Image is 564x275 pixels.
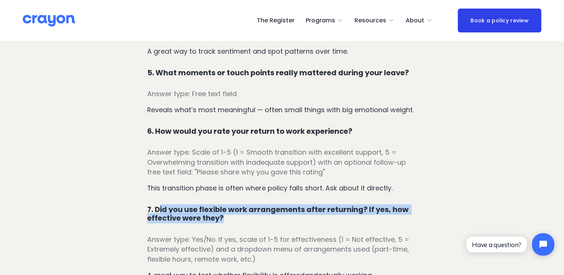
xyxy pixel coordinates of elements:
[147,69,417,77] h4: 5. What moments or touch points really mattered during your leave?
[23,14,75,27] img: Crayon
[147,105,417,115] p: Reveals what’s most meaningful — often small things with big emotional weight.
[306,15,335,26] span: Programs
[147,89,237,98] span: Answer type: Free text field
[355,15,394,26] a: folder dropdown
[147,235,411,264] span: Answer type: Yes/No. If yes, scale of 1-5 for effectiveness (1 = Not effective, 5 = Extremely eff...
[147,205,417,223] h4: 7. Did you use flexible work arrangements after returning? If yes, how effective were they?
[147,148,408,177] span: Answer type: Scale of 1-5 (1 = Smooth transition with excellent support, 5 = Overwhelming transit...
[147,127,417,136] h4: 6. How would you rate your return to work experience?
[406,15,432,26] a: folder dropdown
[406,15,424,26] span: About
[458,9,542,33] a: Book a policy review
[147,47,417,57] p: A great way to track sentiment and spot patterns over time.
[306,15,343,26] a: folder dropdown
[147,183,417,193] p: This transition phase is often where policy falls short. Ask about it directly.
[355,15,386,26] span: Resources
[257,15,294,26] a: The Register
[460,227,561,262] iframe: Tidio Chat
